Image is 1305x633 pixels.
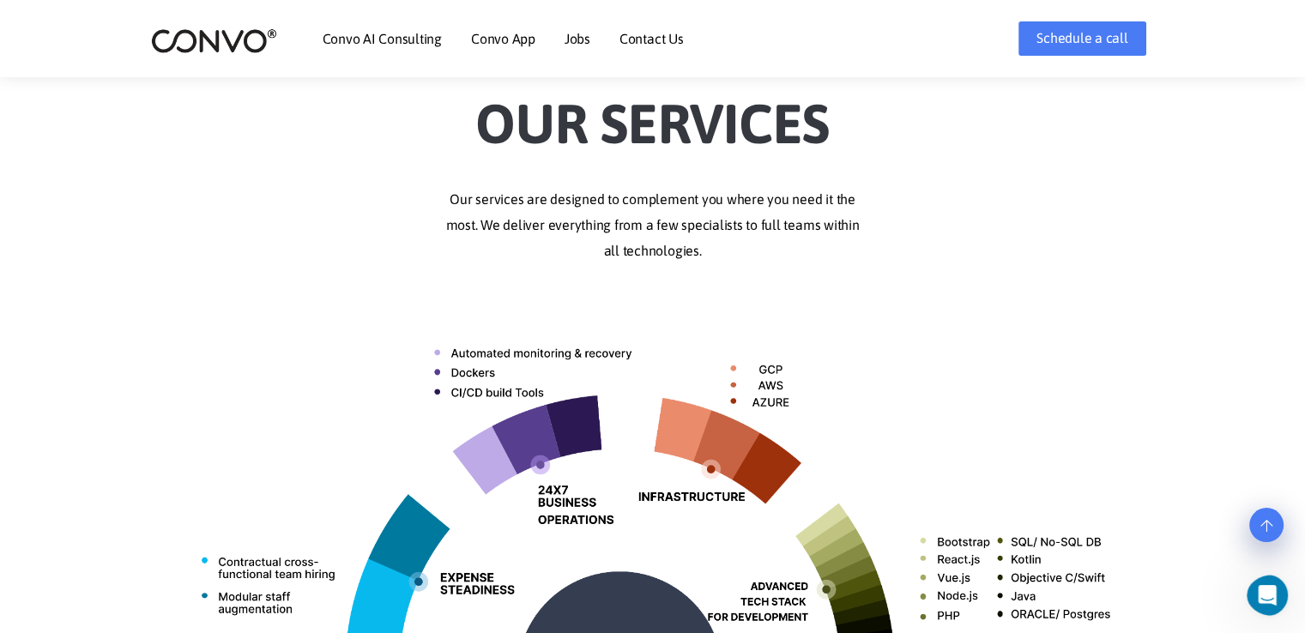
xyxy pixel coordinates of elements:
iframe: Intercom live chat [1247,575,1300,616]
a: Schedule a call [1018,21,1145,56]
p: Our services are designed to complement you where you need it the most. We deliver everything fro... [177,187,1129,264]
a: Jobs [565,32,590,45]
a: Convo AI Consulting [323,32,442,45]
a: Convo App [471,32,535,45]
img: logo_2.png [151,27,277,54]
h2: Our Services [177,65,1129,161]
a: Contact Us [619,32,684,45]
